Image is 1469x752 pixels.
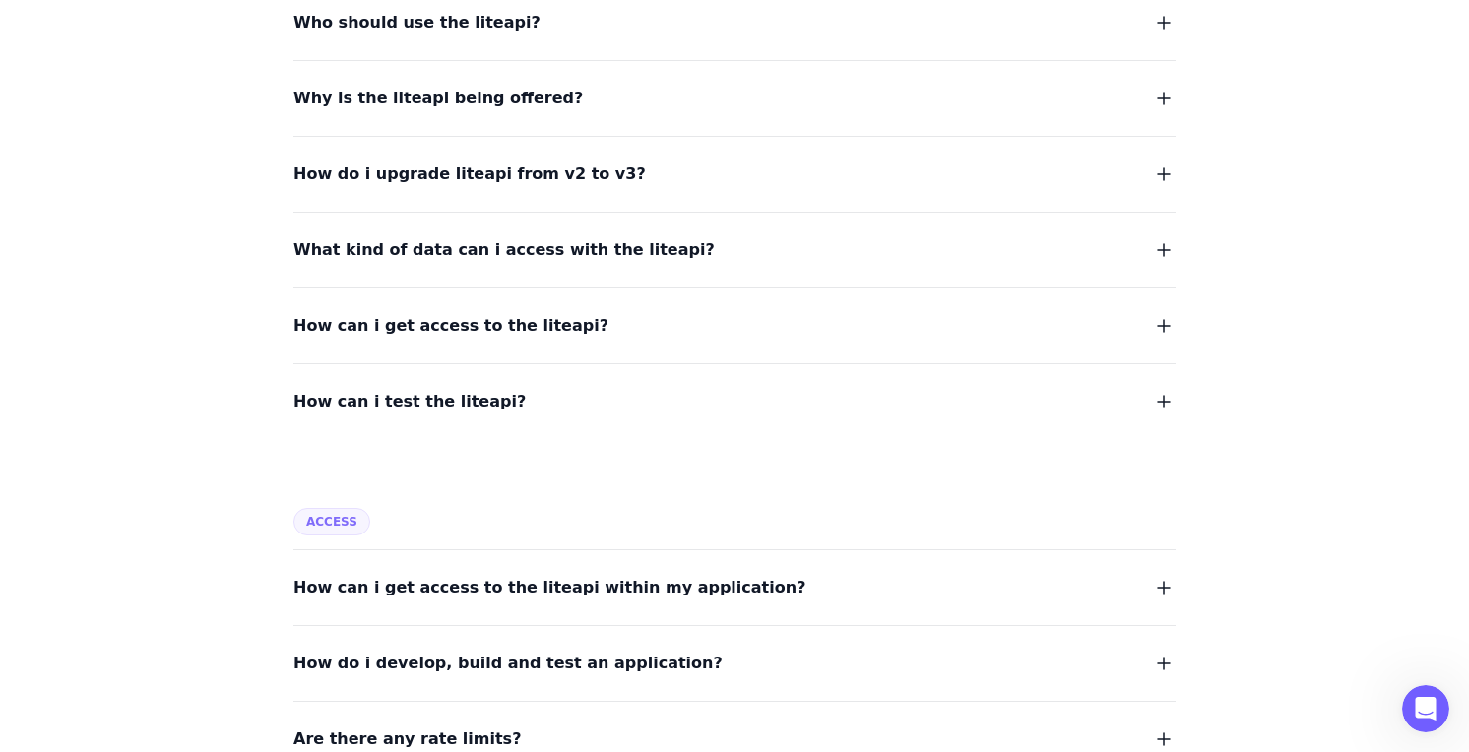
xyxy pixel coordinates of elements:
[293,574,805,601] span: How can i get access to the liteapi within my application?
[293,160,646,188] span: How do i upgrade liteapi from v2 to v3?
[293,508,370,535] span: Access
[1402,685,1449,732] iframe: Intercom live chat
[293,9,541,36] span: Who should use the liteapi?
[293,9,1176,36] button: Who should use the liteapi?
[293,236,1176,264] button: What kind of data can i access with the liteapi?
[293,85,583,112] span: Why is the liteapi being offered?
[293,650,1176,677] button: How do i develop, build and test an application?
[293,388,526,415] span: How can i test the liteapi?
[293,312,1176,340] button: How can i get access to the liteapi?
[293,160,1176,188] button: How do i upgrade liteapi from v2 to v3?
[293,236,715,264] span: What kind of data can i access with the liteapi?
[293,574,1176,601] button: How can i get access to the liteapi within my application?
[293,85,1176,112] button: Why is the liteapi being offered?
[293,312,608,340] span: How can i get access to the liteapi?
[293,650,723,677] span: How do i develop, build and test an application?
[293,388,1176,415] button: How can i test the liteapi?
